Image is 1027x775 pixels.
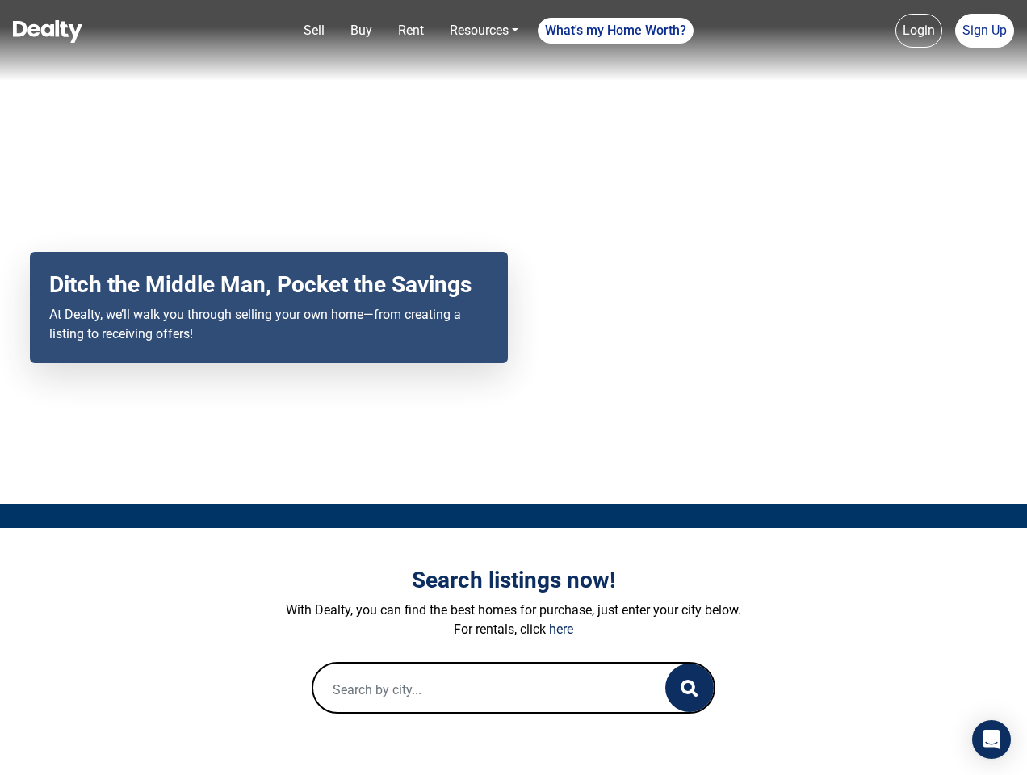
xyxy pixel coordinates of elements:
[49,271,488,299] h2: Ditch the Middle Man, Pocket the Savings
[13,20,82,43] img: Dealty - Buy, Sell & Rent Homes
[49,305,488,344] p: At Dealty, we’ll walk you through selling your own home—from creating a listing to receiving offers!
[344,15,379,47] a: Buy
[549,622,573,637] a: here
[443,15,525,47] a: Resources
[972,720,1011,759] div: Open Intercom Messenger
[895,14,942,48] a: Login
[392,15,430,47] a: Rent
[65,567,962,594] h3: Search listings now!
[313,664,633,715] input: Search by city...
[955,14,1014,48] a: Sign Up
[65,601,962,620] p: With Dealty, you can find the best homes for purchase, just enter your city below.
[538,18,694,44] a: What's my Home Worth?
[297,15,331,47] a: Sell
[65,620,962,639] p: For rentals, click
